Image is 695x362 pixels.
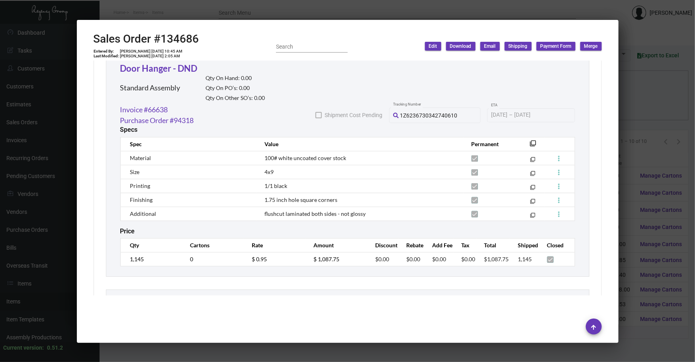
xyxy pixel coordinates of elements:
span: Edit [429,43,437,50]
span: – [509,112,513,118]
button: Download [446,42,476,51]
span: Size [130,168,140,175]
input: Start date [491,112,507,118]
span: Material [130,155,151,161]
h2: Qty On PO’s: 0.00 [206,85,265,92]
button: Shipping [505,42,532,51]
span: Printing [130,182,151,189]
th: Tax [454,238,476,252]
span: Shipping [509,43,528,50]
span: $0.00 [432,256,446,262]
div: 0.51.2 [47,344,63,352]
h2: Price [120,227,135,235]
th: Amount [305,238,367,252]
td: [PERSON_NAME] [DATE] 2:05 AM [120,54,183,59]
button: Merge [580,42,602,51]
span: 100# white uncoated cover stock [264,155,346,161]
input: End date [514,112,552,118]
h2: Sales Order #134686 [94,32,199,46]
span: Additional [130,210,157,217]
th: Qty [120,238,182,252]
th: Shipped [510,238,539,252]
td: Last Modified: [94,54,120,59]
mat-icon: filter_none [530,143,536,149]
div: Current version: [3,344,44,352]
span: Download [450,43,472,50]
span: Finishing [130,196,153,203]
span: 4x9 [264,168,274,175]
td: [PERSON_NAME] [DATE] 10:45 AM [120,49,183,54]
th: Discount [367,238,399,252]
td: Entered By: [94,49,120,54]
th: Rate [244,238,305,252]
mat-icon: filter_none [530,214,535,219]
a: Invoice #66638 [120,104,168,115]
span: 1,145 [518,256,532,262]
h2: Qty On Hand: 0.00 [206,75,265,82]
a: Door Hanger - DND [120,63,198,74]
span: 1Z6236730342740610 [400,112,457,119]
h2: Qty On Other SO’s: 0.00 [206,95,265,102]
th: Add Fee [424,238,453,252]
span: 1.75 inch hole square corners [264,196,337,203]
a: Purchase Order #94318 [120,115,194,126]
mat-icon: filter_none [530,172,535,178]
span: 1/1 black [264,182,287,189]
th: Total [476,238,510,252]
th: Permanent [464,137,518,151]
span: $0.00 [375,256,389,262]
h2: Specs [120,126,138,133]
mat-icon: filter_none [530,158,535,164]
h2: Standard Assembly [120,84,180,92]
th: Rebate [398,238,424,252]
span: $0.00 [406,256,420,262]
span: $0.00 [462,256,476,262]
span: $1,087.75 [484,256,509,262]
span: Email [484,43,496,50]
button: Payment Form [536,42,576,51]
span: flushcut laminated both sides - not glossy [264,210,366,217]
button: Email [480,42,500,51]
mat-icon: filter_none [530,200,535,205]
span: Shipment Cost Pending [325,110,383,120]
th: Cartons [182,238,244,252]
mat-icon: filter_none [530,186,535,192]
th: Value [256,137,463,151]
button: Edit [425,42,441,51]
th: Closed [539,238,575,252]
span: Merge [584,43,598,50]
span: Payment Form [540,43,572,50]
th: Spec [120,137,256,151]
